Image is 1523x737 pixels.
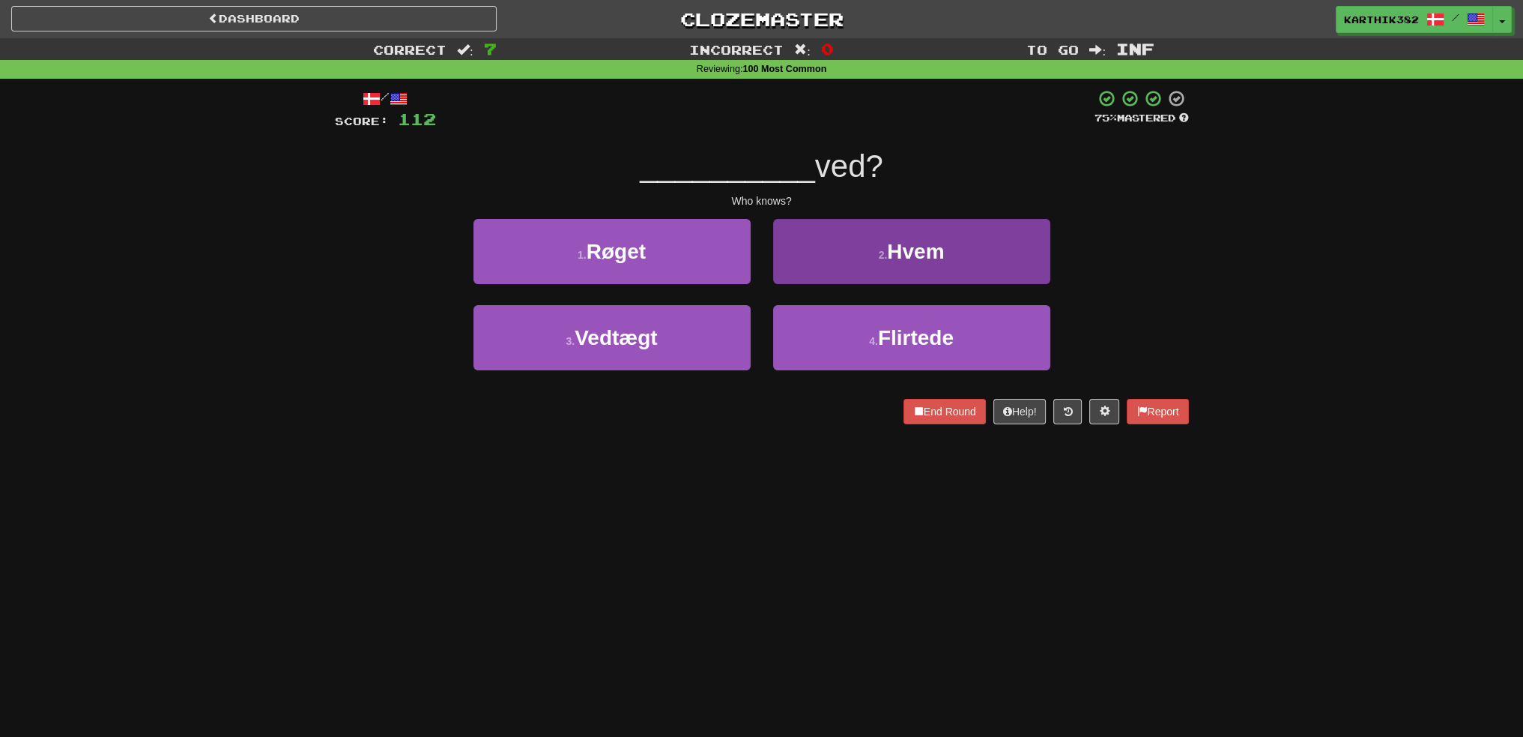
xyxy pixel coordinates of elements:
button: 1.Røget [473,219,751,284]
span: / [1452,12,1459,22]
span: Hvem [887,240,944,263]
a: karthik382 / [1336,6,1493,33]
button: 4.Flirtede [773,305,1050,370]
span: 112 [398,109,436,128]
button: Report [1127,399,1188,424]
button: 2.Hvem [773,219,1050,284]
button: End Round [903,399,986,424]
button: Help! [993,399,1047,424]
span: Correct [373,42,446,57]
span: : [1089,43,1106,56]
span: ved? [815,148,883,184]
button: 3.Vedtægt [473,305,751,370]
small: 2 . [879,249,888,261]
span: To go [1026,42,1079,57]
span: Incorrect [689,42,784,57]
span: Inf [1116,40,1154,58]
span: : [794,43,811,56]
span: Røget [587,240,646,263]
span: : [457,43,473,56]
small: 4 . [869,335,878,347]
div: Who knows? [335,193,1189,208]
a: Clozemaster [519,6,1005,32]
span: 7 [484,40,497,58]
span: karthik382 [1344,13,1419,26]
span: Flirtede [878,326,954,349]
div: Mastered [1094,112,1189,125]
span: 75 % [1094,112,1117,124]
button: Round history (alt+y) [1053,399,1082,424]
strong: 100 Most Common [742,64,826,74]
div: / [335,89,436,108]
small: 1 . [578,249,587,261]
span: __________ [640,148,815,184]
span: Score: [335,115,389,127]
span: Vedtægt [575,326,657,349]
a: Dashboard [11,6,497,31]
small: 3 . [566,335,575,347]
span: 0 [821,40,834,58]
